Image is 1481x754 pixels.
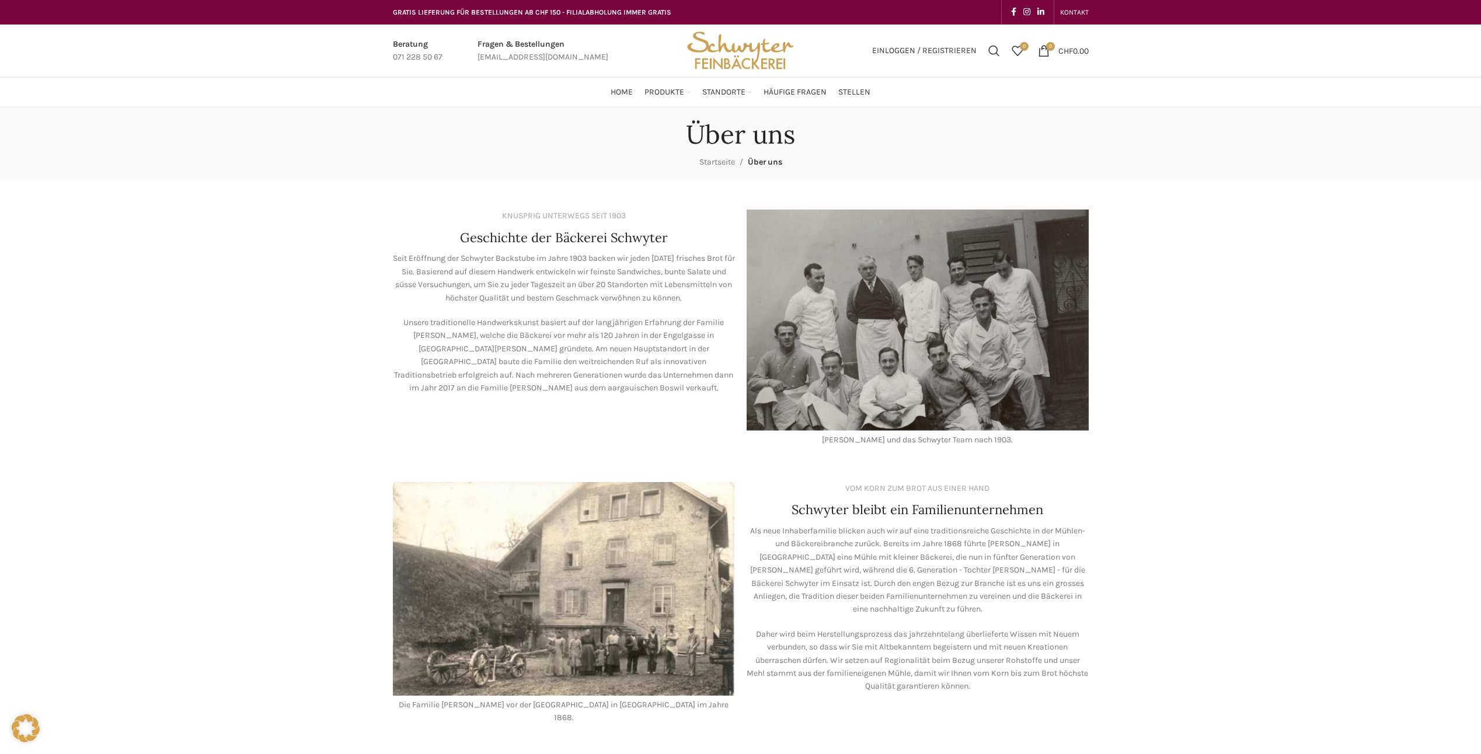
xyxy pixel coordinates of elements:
[1032,39,1095,62] a: 0 CHF0.00
[1058,46,1089,55] bdi: 0.00
[702,87,745,98] span: Standorte
[699,157,735,167] a: Startseite
[1054,1,1095,24] div: Secondary navigation
[393,8,671,16] span: GRATIS LIEFERUNG FÜR BESTELLUNGEN AB CHF 150 - FILIALABHOLUNG IMMER GRATIS
[393,316,735,395] p: Unsere traditionelle Handwerkskunst basiert auf der langjährigen Erfahrung der Familie [PERSON_NA...
[702,81,752,104] a: Standorte
[1020,42,1029,51] span: 0
[1060,1,1089,24] a: KONTAKT
[747,525,1089,616] p: Als neue Inhaberfamilie blicken auch wir auf eine traditionsreiche Geschichte in der Mühlen- und ...
[792,501,1043,519] h4: Schwyter bleibt ein Familienunternehmen
[387,81,1095,104] div: Main navigation
[1006,39,1029,62] div: Meine Wunschliste
[747,628,1089,693] p: Daher wird beim Herstellungsprozess das jahrzehntelang überlieferte Wissen mit Neuem verbunden, s...
[845,482,989,495] div: VOM KORN ZUM BROT AUS EINER HAND
[764,87,827,98] span: Häufige Fragen
[982,39,1006,62] a: Suchen
[748,157,782,167] span: Über uns
[644,87,684,98] span: Produkte
[1058,46,1073,55] span: CHF
[611,81,633,104] a: Home
[1034,4,1048,20] a: Linkedin social link
[502,210,626,222] div: KNUSPRIG UNTERWEGS SEIT 1903
[686,119,795,150] h1: Über uns
[838,87,870,98] span: Stellen
[1008,4,1020,20] a: Facebook social link
[478,38,608,64] a: Infobox link
[683,25,797,77] img: Bäckerei Schwyter
[460,229,668,247] h4: Geschichte der Bäckerei Schwyter
[611,87,633,98] span: Home
[866,39,982,62] a: Einloggen / Registrieren
[872,47,977,55] span: Einloggen / Registrieren
[399,700,729,722] span: Die Familie [PERSON_NAME] vor der [GEOGRAPHIC_DATA] in [GEOGRAPHIC_DATA] im Jahre 1868.
[683,45,797,55] a: Site logo
[393,38,442,64] a: Infobox link
[1060,8,1089,16] span: KONTAKT
[1046,42,1055,51] span: 0
[764,81,827,104] a: Häufige Fragen
[393,252,735,305] p: Seit Eröffnung der Schwyter Backstube im Jahre 1903 backen wir jeden [DATE] frisches Brot für Sie...
[838,81,870,104] a: Stellen
[1006,39,1029,62] a: 0
[747,434,1089,446] div: [PERSON_NAME] und das Schwyter Team nach 1903.
[1020,4,1034,20] a: Instagram social link
[644,81,691,104] a: Produkte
